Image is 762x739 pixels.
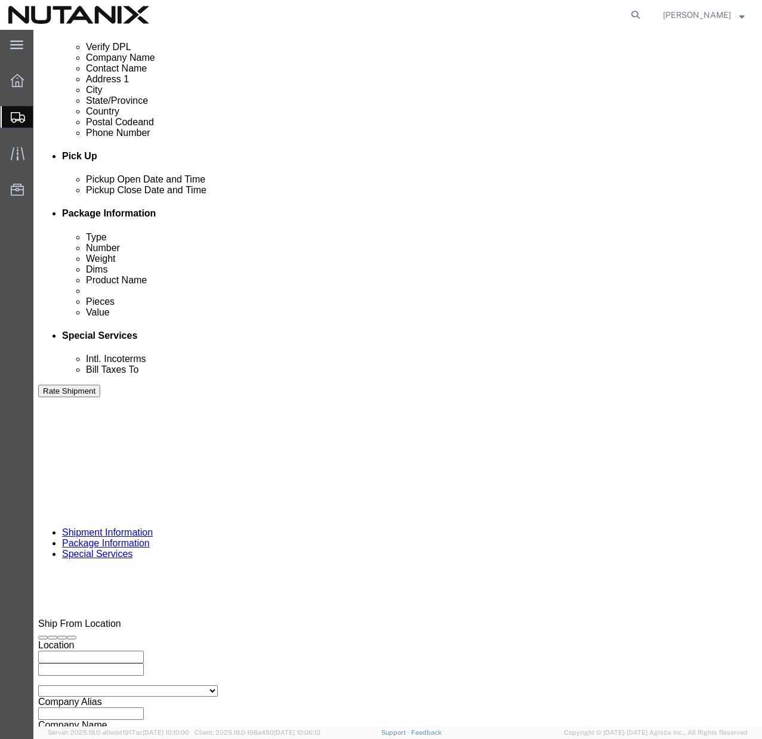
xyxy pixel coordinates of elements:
span: [DATE] 10:10:00 [143,729,189,736]
span: Joseph Walden [663,8,731,21]
span: [DATE] 10:06:13 [274,729,320,736]
iframe: FS Legacy Container [33,30,762,726]
a: Feedback [411,729,442,736]
button: [PERSON_NAME] [662,8,745,22]
a: Support [381,729,411,736]
span: Server: 2025.18.0-a0edd1917ac [48,729,189,736]
span: Copyright © [DATE]-[DATE] Agistix Inc., All Rights Reserved [564,728,748,738]
img: logo [8,6,149,24]
span: Client: 2025.18.0-198a450 [195,729,320,736]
